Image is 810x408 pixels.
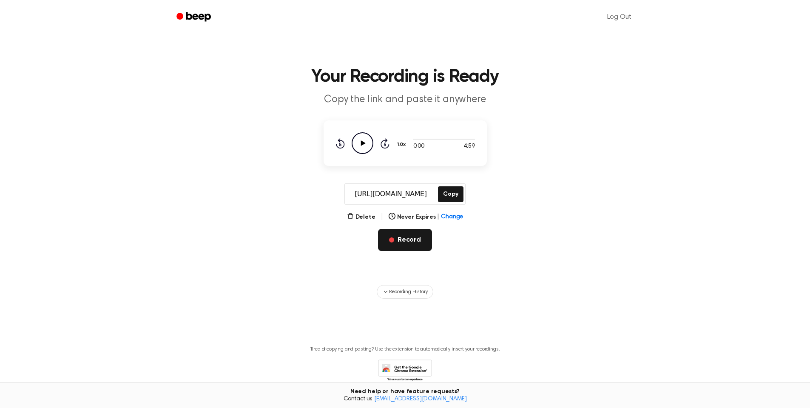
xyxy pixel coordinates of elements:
[389,213,463,222] button: Never Expires|Change
[389,288,427,296] span: Recording History
[413,142,424,151] span: 0:00
[310,346,500,353] p: Tired of copying and pasting? Use the extension to automatically insert your recordings.
[171,9,219,26] a: Beep
[188,68,623,86] h1: Your Recording is Ready
[599,7,640,27] a: Log Out
[438,186,463,202] button: Copy
[378,229,432,251] button: Record
[374,396,467,402] a: [EMAIL_ADDRESS][DOMAIN_NAME]
[437,213,439,222] span: |
[347,213,375,222] button: Delete
[396,137,409,152] button: 1.0x
[463,142,475,151] span: 4:59
[377,285,433,299] button: Recording History
[441,213,463,222] span: Change
[242,93,568,107] p: Copy the link and paste it anywhere
[381,212,384,222] span: |
[5,396,805,403] span: Contact us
